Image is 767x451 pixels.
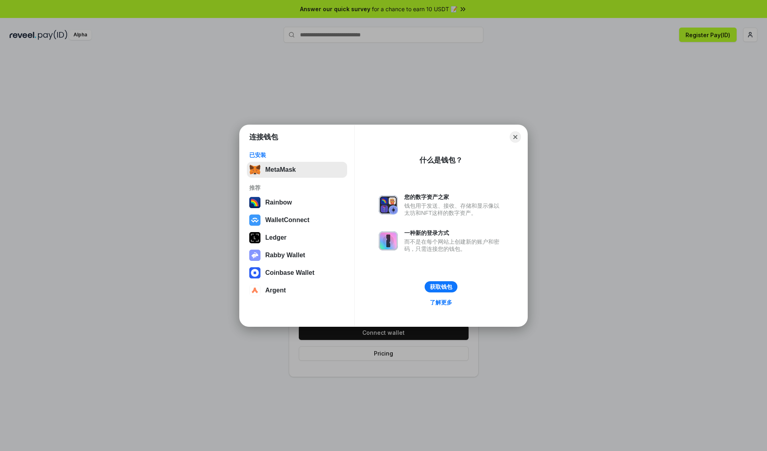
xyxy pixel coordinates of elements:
[247,282,347,298] button: Argent
[249,215,260,226] img: svg+xml,%3Csvg%20width%3D%2228%22%20height%3D%2228%22%20viewBox%3D%220%200%2028%2028%22%20fill%3D...
[247,265,347,281] button: Coinbase Wallet
[247,212,347,228] button: WalletConnect
[265,287,286,294] div: Argent
[247,162,347,178] button: MetaMask
[247,230,347,246] button: Ledger
[249,285,260,296] img: svg+xml,%3Csvg%20width%3D%2228%22%20height%3D%2228%22%20viewBox%3D%220%200%2028%2028%22%20fill%3D...
[249,267,260,278] img: svg+xml,%3Csvg%20width%3D%2228%22%20height%3D%2228%22%20viewBox%3D%220%200%2028%2028%22%20fill%3D...
[379,231,398,250] img: svg+xml,%3Csvg%20xmlns%3D%22http%3A%2F%2Fwww.w3.org%2F2000%2Fsvg%22%20fill%3D%22none%22%20viewBox...
[249,184,345,191] div: 推荐
[265,252,305,259] div: Rabby Wallet
[249,151,345,159] div: 已安装
[404,202,503,217] div: 钱包用于发送、接收、存储和显示像以太坊和NFT这样的数字资产。
[265,234,286,241] div: Ledger
[404,229,503,236] div: 一种新的登录方式
[265,166,296,173] div: MetaMask
[247,247,347,263] button: Rabby Wallet
[249,164,260,175] img: svg+xml,%3Csvg%20fill%3D%22none%22%20height%3D%2233%22%20viewBox%3D%220%200%2035%2033%22%20width%...
[419,155,463,165] div: 什么是钱包？
[425,297,457,308] a: 了解更多
[249,232,260,243] img: svg+xml,%3Csvg%20xmlns%3D%22http%3A%2F%2Fwww.w3.org%2F2000%2Fsvg%22%20width%3D%2228%22%20height%3...
[249,132,278,142] h1: 连接钱包
[425,281,457,292] button: 获取钱包
[404,193,503,201] div: 您的数字资产之家
[379,195,398,215] img: svg+xml,%3Csvg%20xmlns%3D%22http%3A%2F%2Fwww.w3.org%2F2000%2Fsvg%22%20fill%3D%22none%22%20viewBox...
[430,299,452,306] div: 了解更多
[249,250,260,261] img: svg+xml,%3Csvg%20xmlns%3D%22http%3A%2F%2Fwww.w3.org%2F2000%2Fsvg%22%20fill%3D%22none%22%20viewBox...
[265,269,314,276] div: Coinbase Wallet
[249,197,260,208] img: svg+xml,%3Csvg%20width%3D%22120%22%20height%3D%22120%22%20viewBox%3D%220%200%20120%20120%22%20fil...
[247,195,347,211] button: Rainbow
[430,283,452,290] div: 获取钱包
[404,238,503,252] div: 而不是在每个网站上创建新的账户和密码，只需连接您的钱包。
[265,199,292,206] div: Rainbow
[265,217,310,224] div: WalletConnect
[510,131,521,143] button: Close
